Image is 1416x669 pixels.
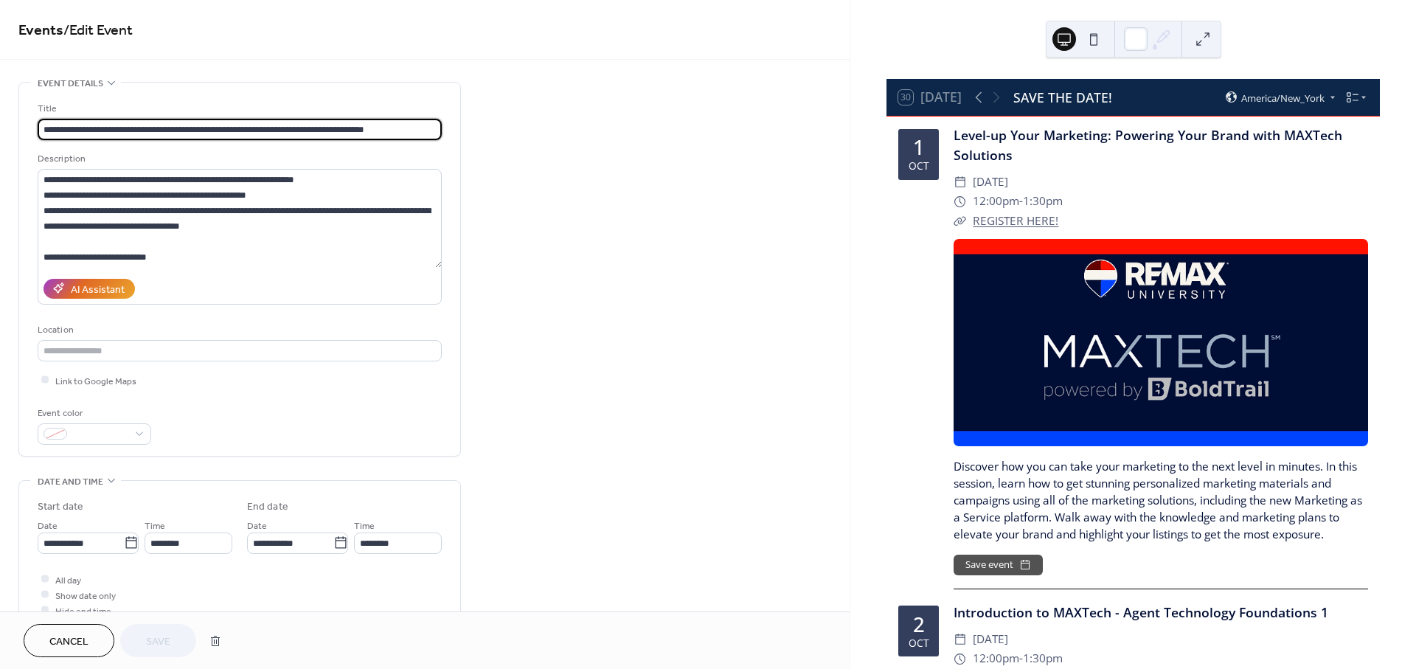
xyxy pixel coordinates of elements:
[1023,649,1063,668] span: 1:30pm
[973,173,1008,192] span: [DATE]
[354,518,375,533] span: Time
[55,588,116,603] span: Show date only
[38,518,58,533] span: Date
[1023,192,1063,211] span: 1:30pm
[38,406,148,421] div: Event color
[247,518,267,533] span: Date
[954,630,967,649] div: ​
[973,192,1019,211] span: 12:00pm
[247,499,288,515] div: End date
[913,137,925,158] div: 1
[973,213,1058,229] a: REGISTER HERE!
[954,173,967,192] div: ​
[909,638,929,648] div: Oct
[55,603,111,619] span: Hide end time
[55,572,81,588] span: All day
[954,649,967,668] div: ​
[18,16,63,45] a: Events
[38,322,439,338] div: Location
[1241,93,1325,103] span: America/New_York
[954,458,1368,544] div: Discover how you can take your marketing to the next level in minutes. In this session, learn how...
[954,126,1342,163] a: Level-up Your Marketing: Powering Your Brand with MAXTech Solutions
[1019,192,1023,211] span: -
[954,603,1328,621] a: Introduction to MAXTech - Agent Technology Foundations 1
[38,474,103,490] span: Date and time
[954,555,1043,575] button: Save event
[1013,88,1112,107] div: SAVE THE DATE!
[71,282,125,297] div: AI Assistant
[1019,649,1023,668] span: -
[38,101,439,117] div: Title
[63,16,133,45] span: / Edit Event
[38,499,83,515] div: Start date
[973,649,1019,668] span: 12:00pm
[913,614,925,635] div: 2
[909,161,929,171] div: Oct
[38,76,103,91] span: Event details
[49,634,88,650] span: Cancel
[954,212,967,231] div: ​
[24,624,114,657] button: Cancel
[954,192,967,211] div: ​
[55,373,136,389] span: Link to Google Maps
[145,518,165,533] span: Time
[44,279,135,299] button: AI Assistant
[973,630,1008,649] span: [DATE]
[38,151,439,167] div: Description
